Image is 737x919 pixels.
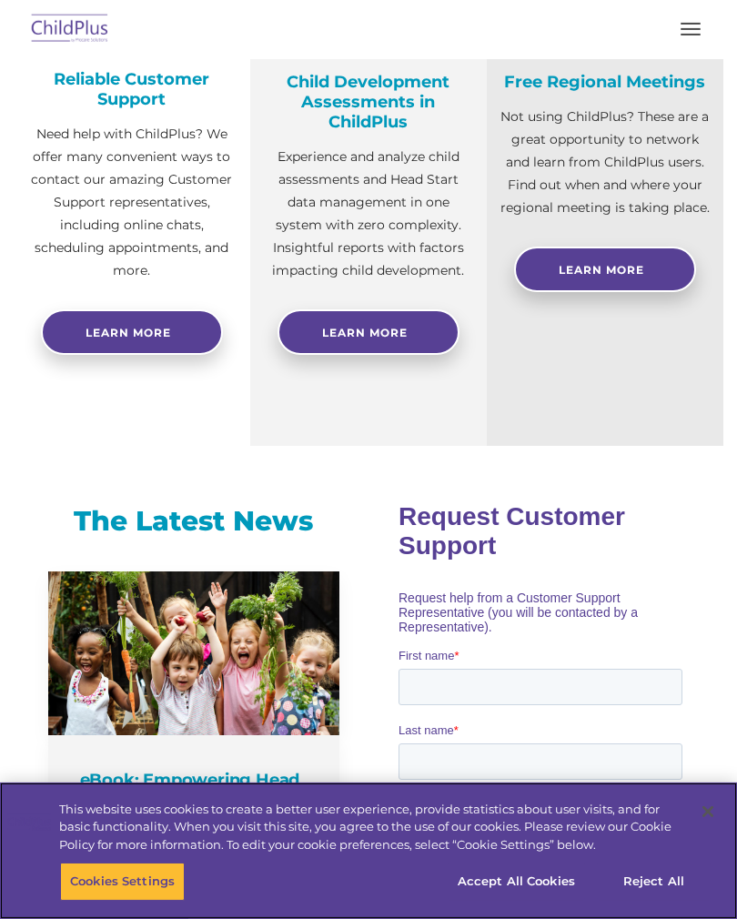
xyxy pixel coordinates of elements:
a: Learn more [41,309,223,355]
h4: Free Regional Meetings [500,72,710,92]
h4: Reliable Customer Support [27,69,237,109]
a: Learn More [278,309,459,355]
button: Accept All Cookies [448,863,585,901]
p: Experience and analyze child assessments and Head Start data management in one system with zero c... [264,146,473,282]
button: Cookies Settings [60,863,185,901]
span: Learn more [86,326,171,339]
div: This website uses cookies to create a better user experience, provide statistics about user visit... [59,801,686,854]
span: Learn More [559,263,644,277]
img: ChildPlus by Procare Solutions [27,8,113,51]
p: Need help with ChildPlus? We offer many convenient ways to contact our amazing Customer Support r... [27,123,237,282]
h4: Child Development Assessments in ChildPlus [264,72,473,132]
button: Reject All [597,863,711,901]
span: Learn More [322,326,408,339]
h3: The Latest News [48,503,339,540]
a: Learn More [514,247,696,292]
p: Not using ChildPlus? These are a great opportunity to network and learn from ChildPlus users. Fin... [500,106,710,219]
h4: eBook: Empowering Head Start Programs with Technology: The ChildPlus Advantage [80,767,312,869]
button: Close [688,792,728,832]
